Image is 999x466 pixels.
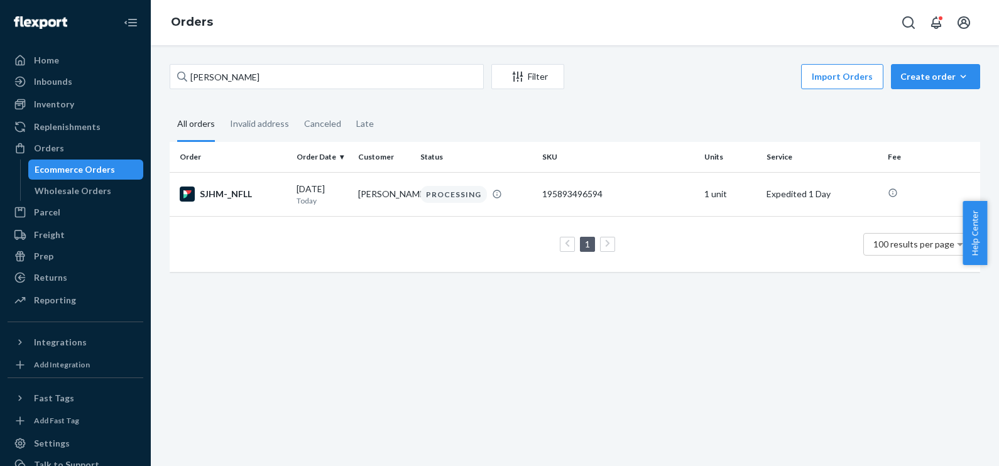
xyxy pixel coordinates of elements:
ol: breadcrumbs [161,4,223,41]
div: Returns [34,271,67,284]
button: Open Search Box [896,10,921,35]
div: Home [34,54,59,67]
button: Import Orders [801,64,883,89]
a: Orders [8,138,143,158]
button: Integrations [8,332,143,352]
div: Parcel [34,206,60,219]
img: Flexport logo [14,16,67,29]
th: SKU [537,142,699,172]
a: Parcel [8,202,143,222]
a: Wholesale Orders [28,181,144,201]
button: Open account menu [951,10,976,35]
a: Orders [171,15,213,29]
div: Orders [34,142,64,154]
th: Order [170,142,292,172]
p: Expedited 1 Day [767,188,878,200]
td: 1 unit [699,172,762,216]
a: Add Integration [8,357,143,372]
div: Filter [492,70,564,83]
div: Create order [900,70,971,83]
div: Inventory [34,98,74,111]
input: Search orders [170,64,484,89]
th: Status [415,142,537,172]
div: SJHM-_NFLL [180,187,287,202]
a: Inbounds [8,72,143,92]
a: Replenishments [8,117,143,137]
p: Today [297,195,349,206]
td: [PERSON_NAME] [353,172,415,216]
div: Add Fast Tag [34,415,79,426]
a: Ecommerce Orders [28,160,144,180]
th: Order Date [292,142,354,172]
button: Create order [891,64,980,89]
a: Add Fast Tag [8,413,143,428]
a: Freight [8,225,143,245]
th: Fee [883,142,980,172]
div: Integrations [34,336,87,349]
div: [DATE] [297,183,349,206]
span: 100 results per page [873,239,954,249]
a: Settings [8,433,143,453]
div: Late [356,107,374,140]
th: Service [762,142,883,172]
div: Fast Tags [34,392,74,404]
button: Filter [491,64,564,89]
a: Returns [8,268,143,288]
div: Settings [34,437,70,450]
div: Canceled [304,107,341,140]
a: Reporting [8,290,143,310]
button: Open notifications [924,10,949,35]
div: Reporting [34,294,76,306]
div: Prep [34,250,53,263]
a: Inventory [8,94,143,114]
div: Wholesale Orders [35,185,111,197]
div: All orders [177,107,215,142]
div: Inbounds [34,75,72,88]
div: Add Integration [34,359,90,370]
div: PROCESSING [420,186,487,203]
div: Customer [358,151,410,162]
button: Help Center [963,201,987,265]
button: Close Navigation [118,10,143,35]
div: Freight [34,229,65,241]
div: Invalid address [230,107,289,140]
div: 195893496594 [542,188,694,200]
div: Ecommerce Orders [35,163,115,176]
th: Units [699,142,762,172]
div: Replenishments [34,121,101,133]
a: Prep [8,246,143,266]
a: Home [8,50,143,70]
button: Fast Tags [8,388,143,408]
a: Page 1 is your current page [582,239,592,249]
